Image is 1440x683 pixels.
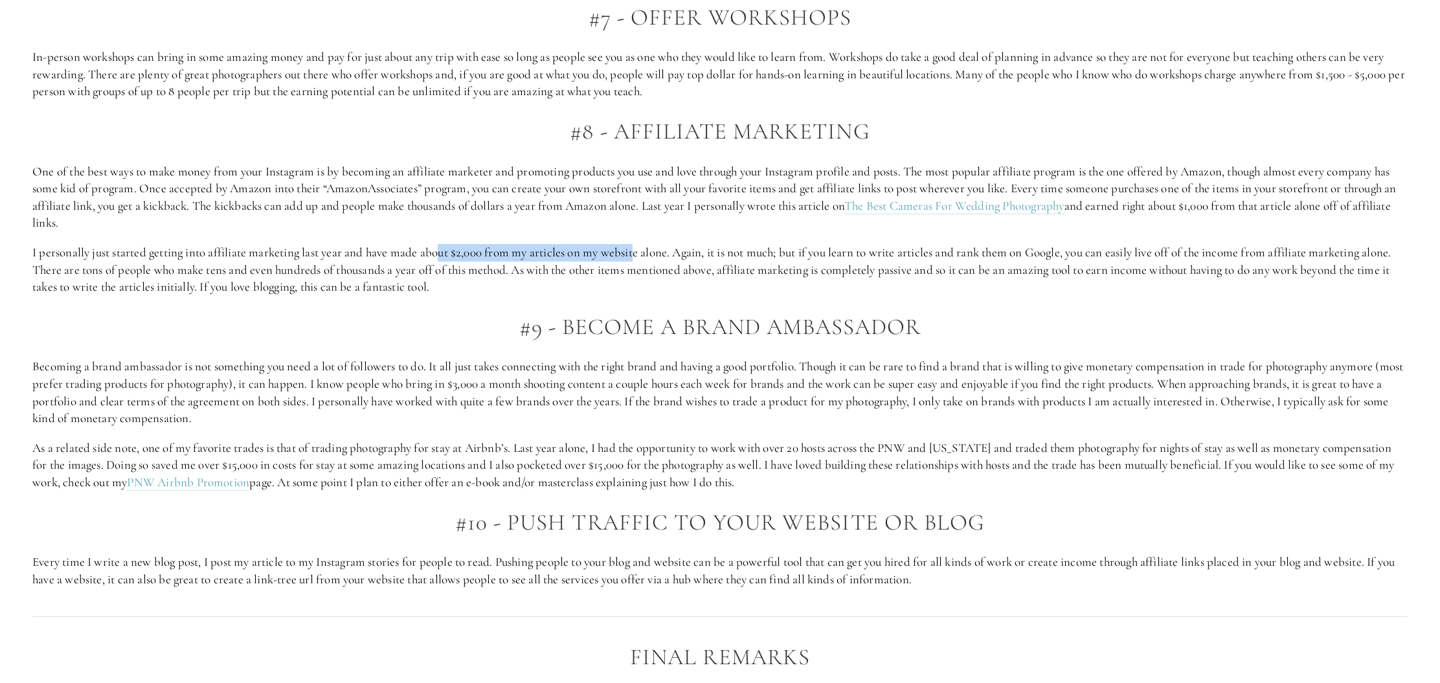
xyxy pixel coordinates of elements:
h2: #7 - Offer Workshops [32,5,1408,30]
h2: #9 - Become a Brand Ambassador [32,315,1408,340]
p: Becoming a brand ambassador is not something you need a lot of followers to do. It all just takes... [32,358,1408,427]
p: As a related side note, one of my favorite trades is that of trading photography for stay at Airb... [32,440,1408,491]
p: Every time I write a new blog post, I post my article to my Instagram stories for people to read.... [32,554,1408,588]
p: One of the best ways to make money from your Instagram is by becoming an affiliate marketer and p... [32,163,1408,232]
h2: Final Remarks [32,645,1408,670]
p: I personally just started getting into affiliate marketing last year and have made about $2,000 f... [32,244,1408,296]
p: In-person workshops can bring in some amazing money and pay for just about any trip with ease so ... [32,49,1408,100]
h2: #8 - Affiliate Marketing [32,119,1408,144]
a: The Best Cameras For Wedding Photography [844,198,1064,214]
a: PNW Airbnb Promotion [127,475,249,491]
h2: #10 - Push Traffic to Your Website or Blog [32,510,1408,535]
